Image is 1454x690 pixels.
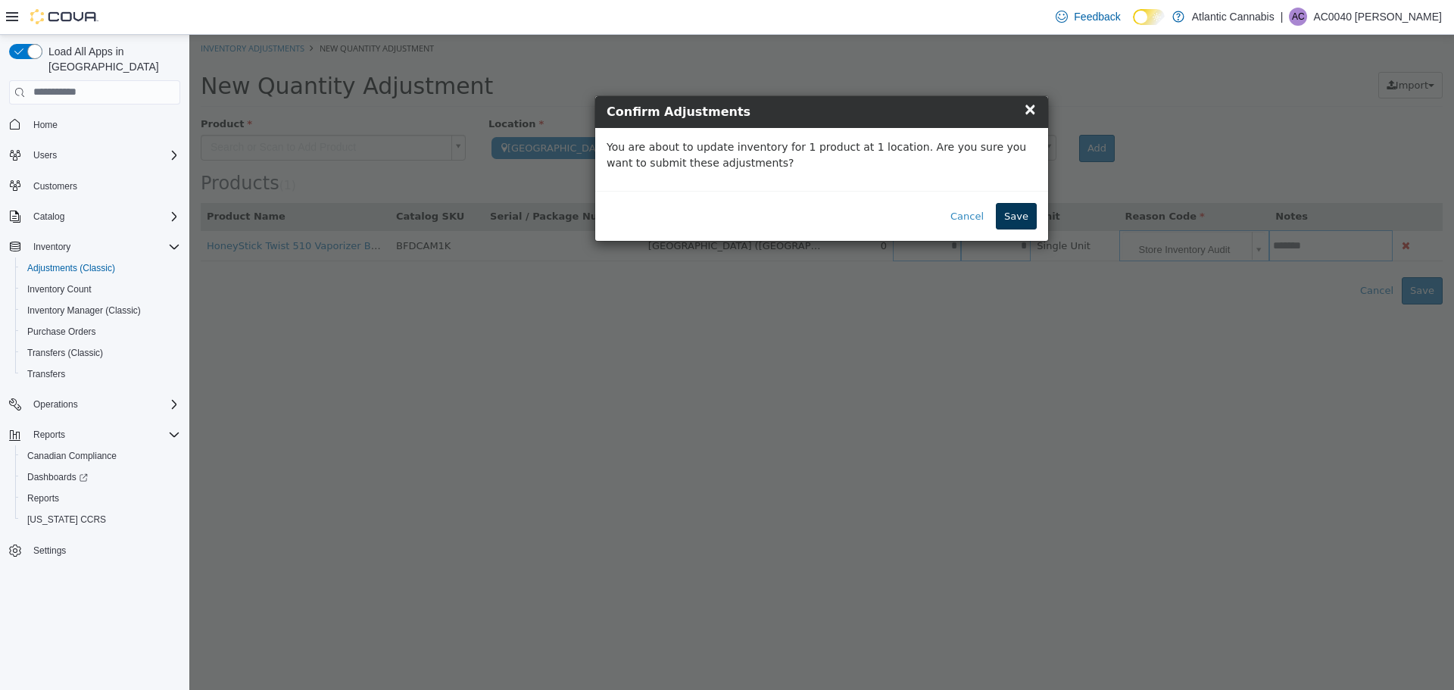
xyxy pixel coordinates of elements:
a: Adjustments (Classic) [21,259,121,277]
button: Users [3,145,186,166]
button: Catalog [27,208,70,226]
span: Home [33,119,58,131]
span: Catalog [27,208,180,226]
button: Adjustments (Classic) [15,258,186,279]
a: Settings [27,542,72,560]
span: Washington CCRS [21,510,180,529]
a: Dashboards [15,467,186,488]
button: Customers [3,175,186,197]
p: | [1281,8,1284,26]
span: Inventory [33,241,70,253]
span: Purchase Orders [27,326,96,338]
span: Adjustments (Classic) [21,259,180,277]
a: Transfers (Classic) [21,344,109,362]
a: Purchase Orders [21,323,102,341]
span: Inventory Manager (Classic) [27,304,141,317]
div: AC0040 Collins Brittany [1289,8,1307,26]
button: Inventory [27,238,76,256]
a: Reports [21,489,65,507]
span: Canadian Compliance [27,450,117,462]
span: Inventory [27,238,180,256]
p: You are about to update inventory for 1 product at 1 location. Are you sure you want to submit th... [417,105,847,136]
button: [US_STATE] CCRS [15,509,186,530]
a: Inventory Count [21,280,98,298]
button: Reports [15,488,186,509]
span: Users [33,149,57,161]
span: Reports [21,489,180,507]
button: Reports [3,424,186,445]
span: Dashboards [27,471,88,483]
span: Users [27,146,180,164]
span: Inventory Count [21,280,180,298]
button: Inventory Count [15,279,186,300]
span: Home [27,115,180,134]
span: Reports [27,492,59,504]
span: Transfers [27,368,65,380]
span: Adjustments (Classic) [27,262,115,274]
span: [US_STATE] CCRS [27,514,106,526]
span: Feedback [1074,9,1120,24]
span: Transfers (Classic) [21,344,180,362]
button: Purchase Orders [15,321,186,342]
button: Users [27,146,63,164]
span: Inventory Manager (Classic) [21,301,180,320]
span: Transfers [21,365,180,383]
button: Home [3,114,186,136]
span: Transfers (Classic) [27,347,103,359]
p: Atlantic Cannabis [1192,8,1275,26]
button: Operations [3,394,186,415]
button: Cancel [753,168,803,195]
button: Operations [27,395,84,414]
p: AC0040 [PERSON_NAME] [1313,8,1442,26]
button: Transfers (Classic) [15,342,186,364]
span: × [834,65,847,83]
a: Feedback [1050,2,1126,32]
input: Dark Mode [1133,9,1165,25]
span: Dashboards [21,468,180,486]
span: Operations [27,395,180,414]
button: Inventory [3,236,186,258]
span: Reports [27,426,180,444]
a: Customers [27,177,83,195]
span: Catalog [33,211,64,223]
h4: Confirm Adjustments [417,68,847,86]
nav: Complex example [9,108,180,601]
span: Settings [33,545,66,557]
span: Reports [33,429,65,441]
button: Reports [27,426,71,444]
img: Cova [30,9,98,24]
button: Canadian Compliance [15,445,186,467]
a: Transfers [21,365,71,383]
a: Dashboards [21,468,94,486]
span: Customers [33,180,77,192]
button: Save [807,168,847,195]
a: Canadian Compliance [21,447,123,465]
button: Settings [3,539,186,561]
span: Purchase Orders [21,323,180,341]
span: Customers [27,176,180,195]
span: Canadian Compliance [21,447,180,465]
button: Catalog [3,206,186,227]
span: Load All Apps in [GEOGRAPHIC_DATA] [42,44,180,74]
span: Settings [27,541,180,560]
button: Inventory Manager (Classic) [15,300,186,321]
span: Inventory Count [27,283,92,295]
a: Inventory Manager (Classic) [21,301,147,320]
button: Transfers [15,364,186,385]
a: [US_STATE] CCRS [21,510,112,529]
span: AC [1292,8,1305,26]
span: Operations [33,398,78,411]
a: Home [27,116,64,134]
